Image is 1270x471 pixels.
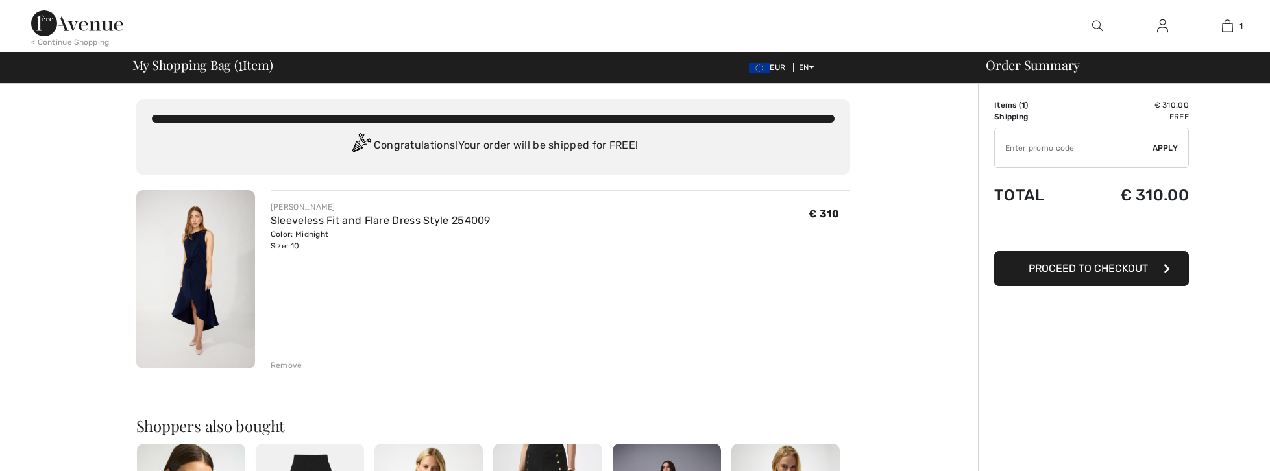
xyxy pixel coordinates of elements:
input: Promo code [995,128,1153,167]
div: [PERSON_NAME] [271,201,491,213]
td: Free [1076,111,1189,123]
span: 1 [1239,20,1243,32]
span: 1 [1021,101,1025,110]
img: search the website [1092,18,1103,34]
div: < Continue Shopping [31,36,110,48]
div: Color: Midnight Size: 10 [271,228,491,252]
div: Order Summary [970,58,1262,71]
span: € 310 [809,208,840,220]
div: Congratulations! Your order will be shipped for FREE! [152,133,835,159]
td: Total [994,173,1076,217]
a: Sleeveless Fit and Flare Dress Style 254009 [271,214,491,226]
span: Apply [1153,142,1178,154]
span: 1 [238,55,243,72]
img: Sleeveless Fit and Flare Dress Style 254009 [136,190,255,368]
td: € 310.00 [1076,173,1189,217]
img: Euro [749,63,770,73]
span: Proceed to Checkout [1029,262,1148,274]
td: € 310.00 [1076,99,1189,111]
a: Sign In [1147,18,1178,34]
div: Remove [271,359,302,371]
iframe: PayPal [994,217,1189,247]
td: Shipping [994,111,1076,123]
span: EUR [749,63,790,72]
td: Items ( ) [994,99,1076,111]
img: My Info [1157,18,1168,34]
img: Congratulation2.svg [348,133,374,159]
img: 1ère Avenue [31,10,123,36]
img: My Bag [1222,18,1233,34]
h2: Shoppers also bought [136,418,850,433]
span: EN [799,63,815,72]
span: My Shopping Bag ( Item) [132,58,273,71]
button: Proceed to Checkout [994,251,1189,286]
a: 1 [1195,18,1259,34]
